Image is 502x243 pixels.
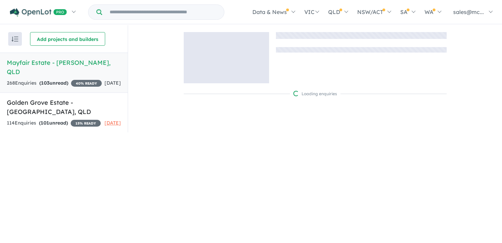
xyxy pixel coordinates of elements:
[39,80,68,86] strong: ( unread)
[104,80,121,86] span: [DATE]
[10,8,67,17] img: Openlot PRO Logo White
[39,120,68,126] strong: ( unread)
[7,98,121,116] h5: Golden Grove Estate - [GEOGRAPHIC_DATA] , QLD
[30,32,105,46] button: Add projects and builders
[453,9,484,15] span: sales@mc...
[7,79,102,87] div: 268 Enquir ies
[71,120,101,127] span: 15 % READY
[7,119,101,127] div: 114 Enquir ies
[12,37,18,42] img: sort.svg
[71,80,102,87] span: 40 % READY
[103,5,223,19] input: Try estate name, suburb, builder or developer
[104,120,121,126] span: [DATE]
[7,58,121,76] h5: Mayfair Estate - [PERSON_NAME] , QLD
[41,120,49,126] span: 101
[293,90,337,97] div: Loading enquiries
[41,80,50,86] span: 103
